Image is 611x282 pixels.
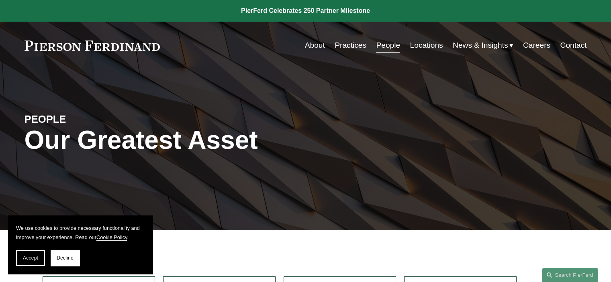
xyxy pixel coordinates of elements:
button: Accept [16,250,45,266]
h4: PEOPLE [25,113,165,126]
a: Contact [560,38,586,53]
section: Cookie banner [8,215,153,274]
span: Accept [23,255,38,261]
a: folder dropdown [453,38,513,53]
h1: Our Greatest Asset [25,126,399,155]
a: Locations [410,38,443,53]
a: People [376,38,400,53]
a: Cookie Policy [96,234,127,240]
span: News & Insights [453,39,508,53]
span: Decline [57,255,74,261]
a: Practices [335,38,366,53]
a: Search this site [542,268,598,282]
a: About [305,38,325,53]
button: Decline [51,250,80,266]
p: We use cookies to provide necessary functionality and improve your experience. Read our . [16,223,145,242]
a: Careers [523,38,550,53]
